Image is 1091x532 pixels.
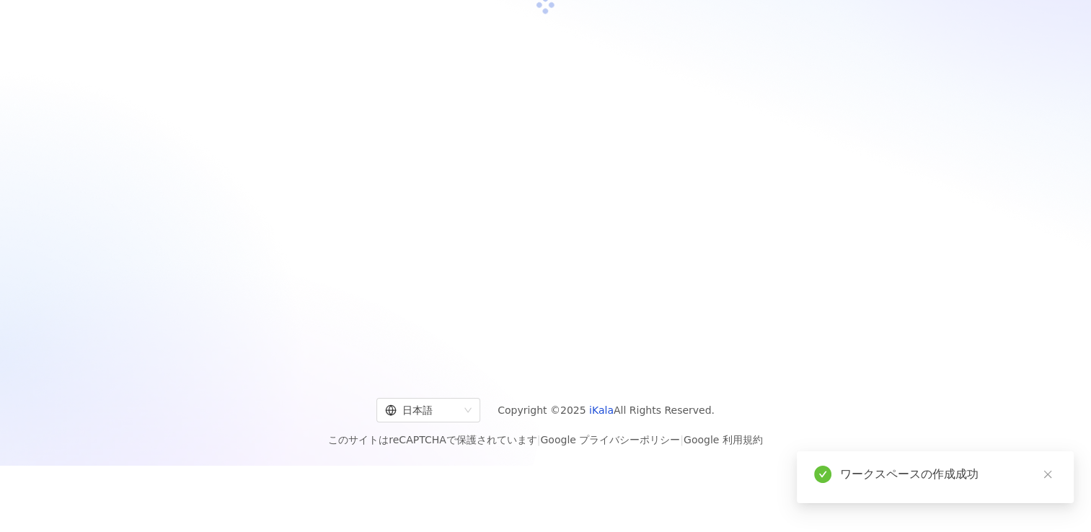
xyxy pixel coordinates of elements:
div: 日本語 [385,399,459,422]
span: check-circle [814,466,831,483]
a: Google 利用規約 [684,434,763,445]
a: iKala [589,404,614,416]
span: | [680,434,684,445]
div: ワークスペースの作成成功 [840,466,1056,483]
a: Google プライバシーポリシー [540,434,680,445]
span: | [537,434,541,445]
span: このサイトはreCAPTCHAで保護されています [328,431,763,448]
span: close [1043,469,1053,479]
span: Copyright © 2025 All Rights Reserved. [498,402,715,419]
